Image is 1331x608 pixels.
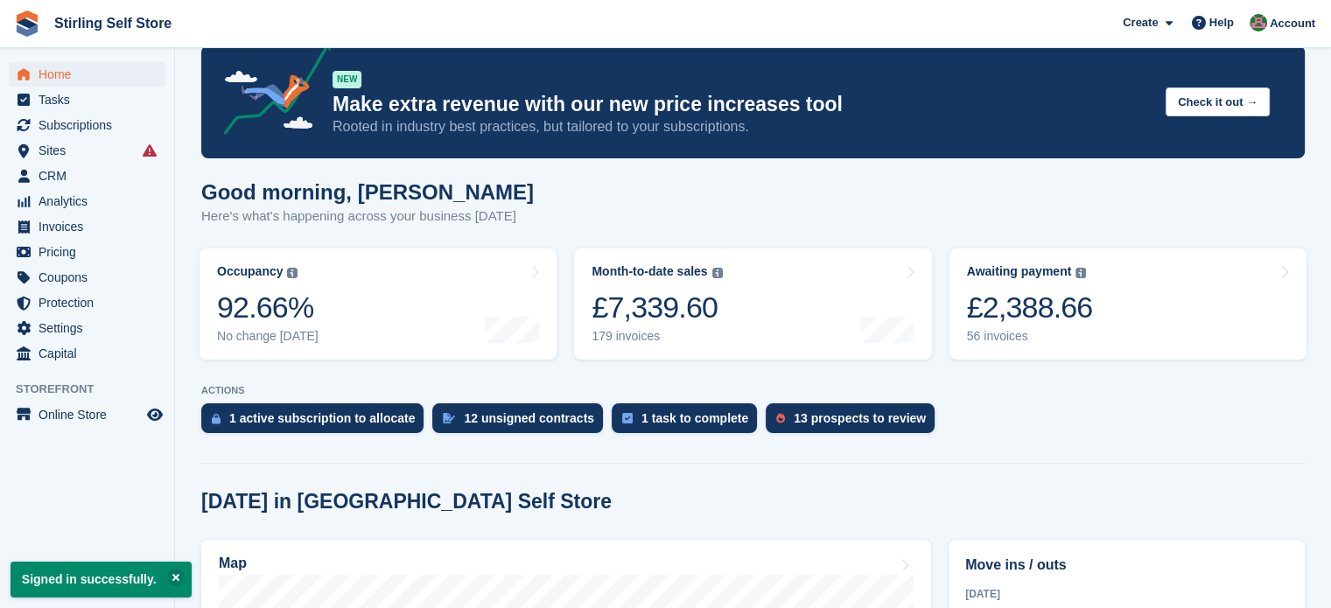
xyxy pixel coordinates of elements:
a: menu [9,113,165,137]
div: Occupancy [217,264,283,279]
img: icon-info-grey-7440780725fd019a000dd9b08b2336e03edf1995a4989e88bcd33f0948082b44.svg [712,268,723,278]
span: CRM [39,164,144,188]
div: 13 prospects to review [794,411,926,425]
p: Rooted in industry best practices, but tailored to your subscriptions. [333,117,1152,136]
a: menu [9,402,165,427]
div: Month-to-date sales [592,264,707,279]
img: icon-info-grey-7440780725fd019a000dd9b08b2336e03edf1995a4989e88bcd33f0948082b44.svg [1075,268,1086,278]
a: Stirling Self Store [47,9,179,38]
p: Make extra revenue with our new price increases tool [333,92,1152,117]
a: Awaiting payment £2,388.66 56 invoices [949,248,1306,360]
div: 56 invoices [967,329,1093,344]
a: menu [9,265,165,290]
div: 12 unsigned contracts [464,411,594,425]
a: menu [9,62,165,87]
button: Check it out → [1166,87,1270,116]
span: Coupons [39,265,144,290]
div: 179 invoices [592,329,722,344]
a: menu [9,341,165,366]
div: 1 active subscription to allocate [229,411,415,425]
img: task-75834270c22a3079a89374b754ae025e5fb1db73e45f91037f5363f120a921f8.svg [622,413,633,423]
a: Occupancy 92.66% No change [DATE] [200,248,557,360]
span: Invoices [39,214,144,239]
a: menu [9,240,165,264]
div: Awaiting payment [967,264,1072,279]
div: £7,339.60 [592,290,722,325]
img: prospect-51fa495bee0391a8d652442698ab0144808aea92771e9ea1ae160a38d050c398.svg [776,413,785,423]
img: icon-info-grey-7440780725fd019a000dd9b08b2336e03edf1995a4989e88bcd33f0948082b44.svg [287,268,298,278]
a: menu [9,290,165,315]
span: Protection [39,290,144,315]
div: [DATE] [965,586,1288,602]
a: menu [9,164,165,188]
div: 1 task to complete [641,411,748,425]
div: NEW [333,71,361,88]
span: Help [1209,14,1234,31]
span: Home [39,62,144,87]
a: menu [9,87,165,112]
img: price-adjustments-announcement-icon-8257ccfd72463d97f412b2fc003d46551f7dbcb40ab6d574587a9cd5c0d94... [209,41,332,141]
p: Here's what's happening across your business [DATE] [201,206,534,227]
a: menu [9,189,165,213]
a: menu [9,214,165,239]
a: menu [9,316,165,340]
span: Storefront [16,381,174,398]
span: Create [1123,14,1158,31]
h1: Good morning, [PERSON_NAME] [201,180,534,204]
span: Settings [39,316,144,340]
span: Capital [39,341,144,366]
a: 1 active subscription to allocate [201,403,432,442]
a: 1 task to complete [612,403,766,442]
a: Month-to-date sales £7,339.60 179 invoices [574,248,931,360]
span: Account [1270,15,1315,32]
div: £2,388.66 [967,290,1093,325]
a: menu [9,138,165,163]
img: contract_signature_icon-13c848040528278c33f63329250d36e43548de30e8caae1d1a13099fd9432cc5.svg [443,413,455,423]
span: Tasks [39,87,144,112]
a: 13 prospects to review [766,403,943,442]
h2: Map [219,556,247,571]
img: Lucy [1250,14,1267,31]
div: 92.66% [217,290,319,325]
h2: [DATE] in [GEOGRAPHIC_DATA] Self Store [201,490,612,514]
span: Subscriptions [39,113,144,137]
img: active_subscription_to_allocate_icon-d502201f5373d7db506a760aba3b589e785aa758c864c3986d89f69b8ff3... [212,413,221,424]
span: Online Store [39,402,144,427]
i: Smart entry sync failures have occurred [143,143,157,157]
span: Sites [39,138,144,163]
h2: Move ins / outs [965,555,1288,576]
div: No change [DATE] [217,329,319,344]
a: 12 unsigned contracts [432,403,612,442]
span: Pricing [39,240,144,264]
span: Analytics [39,189,144,213]
a: Preview store [144,404,165,425]
p: Signed in successfully. [11,562,192,598]
p: ACTIONS [201,385,1305,396]
img: stora-icon-8386f47178a22dfd0bd8f6a31ec36ba5ce8667c1dd55bd0f319d3a0aa187defe.svg [14,10,40,37]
